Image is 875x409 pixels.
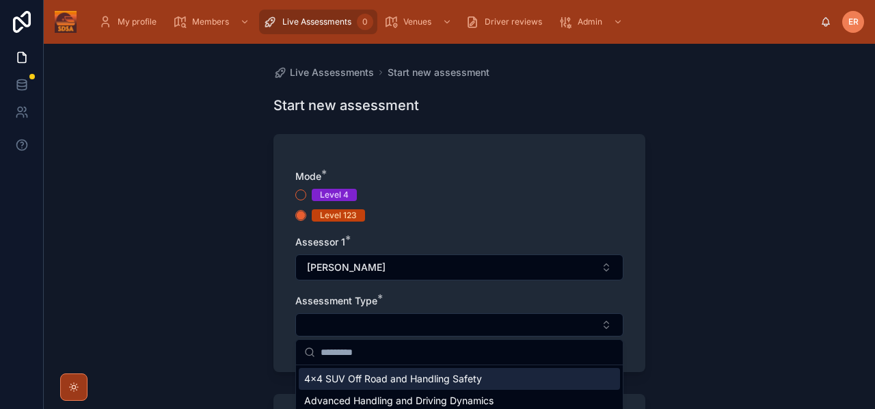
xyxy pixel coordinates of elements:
[848,16,859,27] span: ER
[403,16,431,27] span: Venues
[357,14,373,30] div: 0
[282,16,351,27] span: Live Assessments
[320,209,357,222] div: Level 123
[273,66,374,79] a: Live Assessments
[118,16,157,27] span: My profile
[192,16,229,27] span: Members
[295,170,321,182] span: Mode
[273,96,419,115] h1: Start new assessment
[295,313,623,337] button: Select Button
[320,189,349,201] div: Level 4
[380,10,459,34] a: Venues
[304,372,482,386] span: 4x4 SUV Off Road and Handling Safety
[169,10,256,34] a: Members
[295,236,345,248] span: Assessor 1
[290,66,374,79] span: Live Assessments
[295,295,377,306] span: Assessment Type
[388,66,489,79] a: Start new assessment
[461,10,552,34] a: Driver reviews
[304,394,494,408] span: Advanced Handling and Driving Dynamics
[295,254,623,280] button: Select Button
[87,7,820,37] div: scrollable content
[307,261,386,274] span: [PERSON_NAME]
[55,11,77,33] img: App logo
[259,10,377,34] a: Live Assessments0
[485,16,542,27] span: Driver reviews
[578,16,602,27] span: Admin
[554,10,630,34] a: Admin
[94,10,166,34] a: My profile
